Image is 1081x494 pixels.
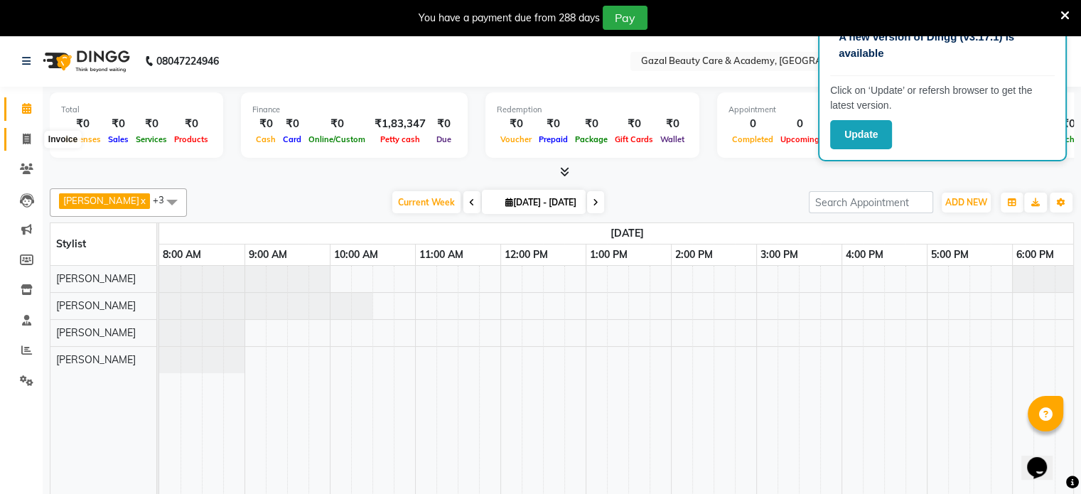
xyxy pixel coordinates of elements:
[571,116,611,132] div: ₹0
[61,104,212,116] div: Total
[657,116,688,132] div: ₹0
[611,134,657,144] span: Gift Cards
[61,116,104,132] div: ₹0
[497,104,688,116] div: Redemption
[132,116,171,132] div: ₹0
[501,245,552,265] a: 12:00 PM
[777,134,823,144] span: Upcoming
[416,245,467,265] a: 11:00 AM
[279,134,305,144] span: Card
[431,116,456,132] div: ₹0
[657,134,688,144] span: Wallet
[945,197,987,208] span: ADD NEW
[56,299,136,312] span: [PERSON_NAME]
[419,11,600,26] div: You have a payment due from 288 days
[777,116,823,132] div: 0
[728,104,905,116] div: Appointment
[56,272,136,285] span: [PERSON_NAME]
[842,245,887,265] a: 4:00 PM
[1013,245,1058,265] a: 6:00 PM
[586,245,631,265] a: 1:00 PM
[56,326,136,339] span: [PERSON_NAME]
[433,134,455,144] span: Due
[252,104,456,116] div: Finance
[830,83,1055,113] p: Click on ‘Update’ or refersh browser to get the latest version.
[728,134,777,144] span: Completed
[927,245,972,265] a: 5:00 PM
[392,191,461,213] span: Current Week
[156,41,219,81] b: 08047224946
[56,353,136,366] span: [PERSON_NAME]
[757,245,802,265] a: 3:00 PM
[252,134,279,144] span: Cash
[603,6,647,30] button: Pay
[839,29,1046,61] p: A new version of Dingg (v3.17.1) is available
[942,193,991,213] button: ADD NEW
[502,197,580,208] span: [DATE] - [DATE]
[45,131,81,149] div: Invoice
[497,116,535,132] div: ₹0
[245,245,291,265] a: 9:00 AM
[330,245,382,265] a: 10:00 AM
[377,134,424,144] span: Petty cash
[104,116,132,132] div: ₹0
[171,116,212,132] div: ₹0
[830,120,892,149] button: Update
[672,245,716,265] a: 2:00 PM
[171,134,212,144] span: Products
[132,134,171,144] span: Services
[104,134,132,144] span: Sales
[252,116,279,132] div: ₹0
[728,116,777,132] div: 0
[159,245,205,265] a: 8:00 AM
[139,195,146,206] a: x
[607,223,647,244] a: September 1, 2025
[56,237,86,250] span: Stylist
[279,116,305,132] div: ₹0
[369,116,431,132] div: ₹1,83,347
[535,116,571,132] div: ₹0
[36,41,134,81] img: logo
[571,134,611,144] span: Package
[535,134,571,144] span: Prepaid
[1021,437,1067,480] iframe: chat widget
[63,195,139,206] span: [PERSON_NAME]
[305,116,369,132] div: ₹0
[809,191,933,213] input: Search Appointment
[497,134,535,144] span: Voucher
[305,134,369,144] span: Online/Custom
[611,116,657,132] div: ₹0
[153,194,175,205] span: +3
